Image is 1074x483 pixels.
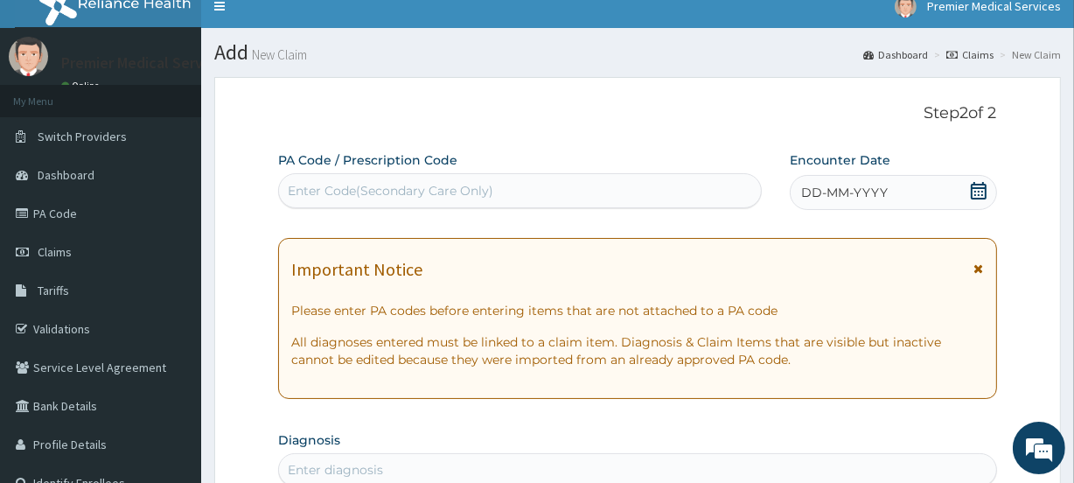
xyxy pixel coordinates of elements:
[248,48,307,61] small: New Claim
[278,104,996,123] p: Step 2 of 2
[995,47,1061,62] li: New Claim
[291,302,983,319] p: Please enter PA codes before entering items that are not attached to a PA code
[9,37,48,76] img: User Image
[278,151,457,169] label: PA Code / Prescription Code
[291,333,983,368] p: All diagnoses entered must be linked to a claim item. Diagnosis & Claim Items that are visible bu...
[32,87,71,131] img: d_794563401_company_1708531726252_794563401
[61,80,103,92] a: Online
[38,283,69,298] span: Tariffs
[214,41,1061,64] h1: Add
[38,129,127,144] span: Switch Providers
[91,98,294,121] div: Chat with us now
[38,244,72,260] span: Claims
[287,9,329,51] div: Minimize live chat window
[278,431,340,449] label: Diagnosis
[288,461,383,479] div: Enter diagnosis
[61,55,230,71] p: Premier Medical Services
[288,182,493,199] div: Enter Code(Secondary Care Only)
[946,47,994,62] a: Claims
[9,308,333,369] textarea: Type your message and hit 'Enter'
[101,136,241,312] span: We're online!
[790,151,890,169] label: Encounter Date
[291,260,422,279] h1: Important Notice
[801,184,888,201] span: DD-MM-YYYY
[38,167,94,183] span: Dashboard
[863,47,928,62] a: Dashboard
